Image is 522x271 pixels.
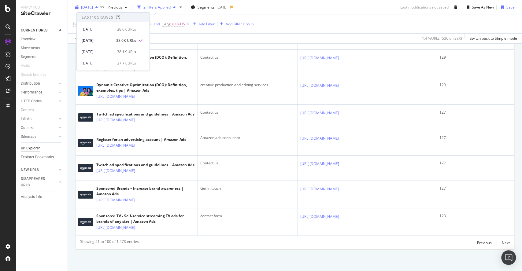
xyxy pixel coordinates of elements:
div: [DATE] [82,38,113,43]
div: Twitch ad specifications and guidelines | Amazon Ads [96,162,194,168]
div: SiteCrawler [21,10,63,17]
a: Search Engines [21,71,52,78]
div: Content [21,107,34,113]
div: Inlinks [21,116,31,122]
span: 2025 Sep. 24th [81,5,93,10]
button: [DATE] [73,2,100,12]
div: Outlinks [21,125,34,131]
button: Apply [73,34,91,43]
div: Last modifications not saved [400,5,449,10]
a: Explorer Bookmarks [21,154,63,160]
a: Content [21,107,63,113]
div: Visits [21,63,30,69]
button: Previous [105,2,130,12]
span: Destination - Full URL [73,21,109,27]
a: HTTP Codes [21,98,57,104]
a: [URL][DOMAIN_NAME] [300,186,339,192]
a: [URL][DOMAIN_NAME] [300,135,339,141]
a: Distribution [21,80,57,87]
div: Sponsored TV - Self-service streaming TV ads for brands of any size | Amazon Ads [96,213,195,224]
div: Contact us [200,55,295,60]
button: 2 Filters Applied [135,2,178,12]
span: vs [100,4,105,9]
button: Save [499,2,515,12]
div: Overview [21,36,35,42]
div: [DATE] [82,27,113,32]
div: Analysis Info [21,194,42,200]
div: Movements [21,45,40,51]
img: main image [78,113,93,121]
a: [URL][DOMAIN_NAME] [96,93,135,100]
img: main image [78,139,93,147]
button: Segments[DATE] [188,2,230,12]
a: Analysis Info [21,194,63,200]
div: Save As New [472,5,494,10]
img: main image [78,164,93,172]
a: [URL][DOMAIN_NAME] [300,110,339,116]
div: 38.1K URLs [117,49,136,55]
div: Add Filter Group [226,21,254,27]
div: creative production and editing services [200,82,295,88]
button: Add Filter Group [217,20,254,28]
div: [DATE] [82,49,113,55]
div: 38.0K URLs [116,38,136,43]
div: Performance [21,89,42,96]
a: [URL][DOMAIN_NAME] [96,117,135,123]
a: [URL][DOMAIN_NAME] [96,197,135,203]
img: main image [78,218,93,226]
div: Twitch ad specifications and guidelines | Amazon Ads [96,112,194,117]
div: Contact us [200,110,295,115]
div: Switch back to Simple mode [470,36,517,41]
div: Amazon ads consultant [200,135,295,141]
img: main image [78,86,93,96]
a: CURRENT URLS [21,27,57,34]
div: Get in touch [200,186,295,191]
div: times [178,4,183,10]
a: Segments [21,54,63,60]
div: Last 10 Crawls [82,15,113,20]
button: Add Filter [190,20,215,28]
div: 37.7K URLs [117,60,136,66]
a: Movements [21,45,63,51]
div: NEW URLS [21,167,39,173]
div: Segments [21,54,37,60]
div: Url Explorer [21,145,40,152]
div: Analytics [21,5,63,10]
div: Dynamic Creative Optimization (DCO): Definition, examples, tips | Amazon Ads [96,82,195,93]
a: [URL][DOMAIN_NAME] [300,214,339,220]
div: contact form [200,213,295,219]
div: CURRENT URLS [21,27,47,34]
div: Showing 51 to 100 of 1,473 entries [80,239,139,246]
a: Overview [21,36,63,42]
div: Sitemaps [21,134,36,140]
img: main image [78,191,93,199]
button: and [154,21,160,27]
a: [URL][DOMAIN_NAME] [300,82,339,89]
span: = [172,21,174,27]
div: Sponsored Brands – Increase brand awareness | Amazon Ads [96,186,195,197]
div: Previous [477,240,492,245]
button: Save As New [464,2,494,12]
div: 1.4 % URLs ( 536 on 38K ) [422,36,462,41]
div: Distribution [21,80,40,87]
a: Url Explorer [21,145,63,152]
a: DISAPPEARED URLS [21,176,57,189]
a: Visits [21,63,36,69]
span: en-US [175,20,185,28]
a: [URL][DOMAIN_NAME] [300,55,339,61]
div: [DATE] [217,5,228,10]
button: Next [502,239,510,246]
a: Inlinks [21,116,57,122]
a: [URL][DOMAIN_NAME] [96,142,135,148]
div: Explorer Bookmarks [21,154,54,160]
a: [URL][DOMAIN_NAME] [96,225,135,231]
div: HTTP Codes [21,98,42,104]
span: Lang [162,21,171,27]
div: Register for an advertising account | Amazon Ads [96,137,186,142]
a: Outlinks [21,125,57,131]
a: NEW URLS [21,167,57,173]
div: [DATE] [82,60,113,66]
div: DISAPPEARED URLS [21,176,52,189]
a: [URL][DOMAIN_NAME] [96,168,135,174]
span: Segments [198,5,215,10]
